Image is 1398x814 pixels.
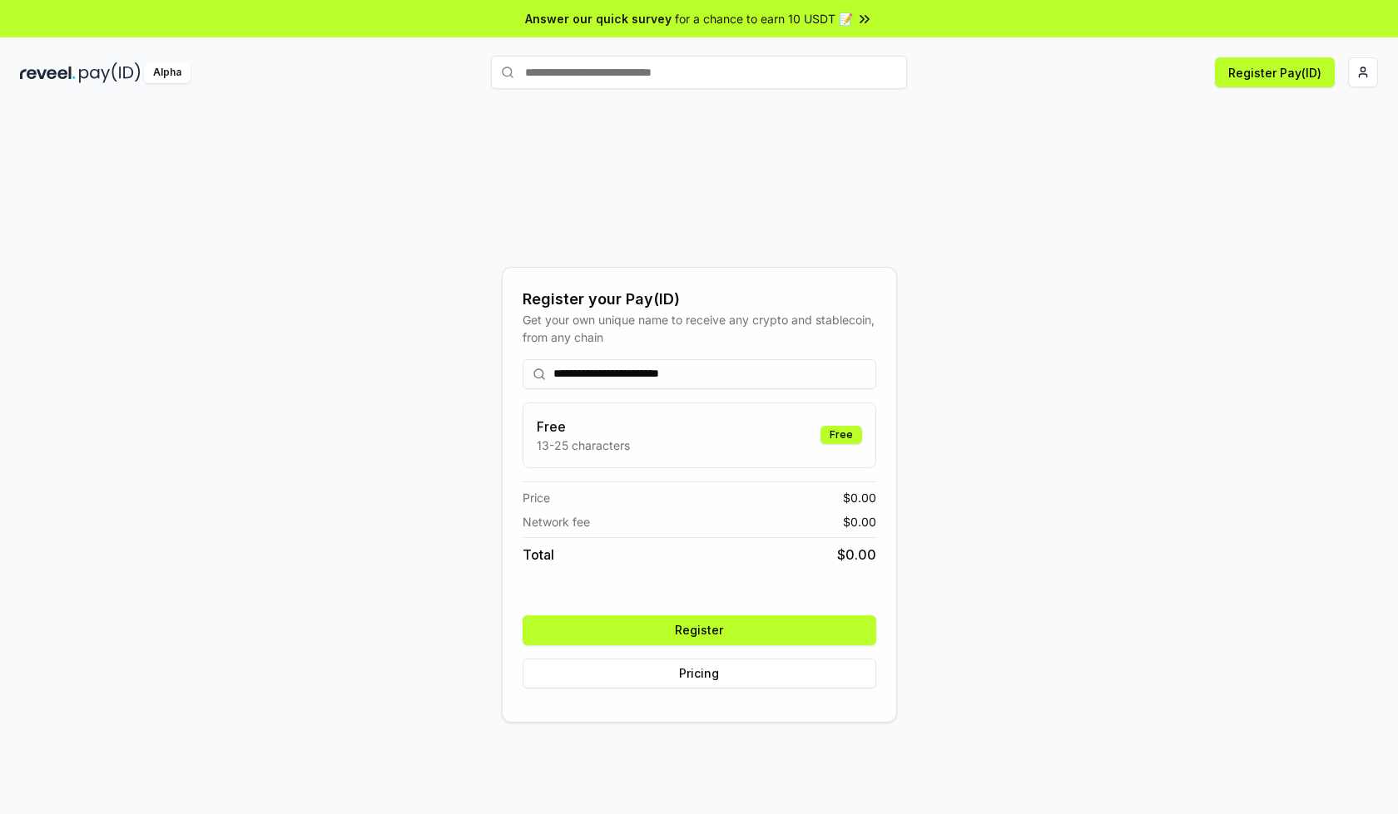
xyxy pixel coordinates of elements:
img: pay_id [79,62,141,83]
span: $ 0.00 [837,545,876,565]
button: Register [523,615,876,645]
button: Register Pay(ID) [1215,57,1335,87]
span: for a chance to earn 10 USDT 📝 [675,10,853,27]
span: $ 0.00 [843,489,876,506]
button: Pricing [523,659,876,688]
span: Total [523,545,554,565]
span: Price [523,489,550,506]
div: Get your own unique name to receive any crypto and stablecoin, from any chain [523,311,876,346]
div: Free [820,426,862,444]
span: $ 0.00 [843,513,876,530]
div: Alpha [144,62,191,83]
p: 13-25 characters [537,437,630,454]
img: reveel_dark [20,62,76,83]
span: Answer our quick survey [525,10,672,27]
div: Register your Pay(ID) [523,288,876,311]
span: Network fee [523,513,590,530]
h3: Free [537,417,630,437]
